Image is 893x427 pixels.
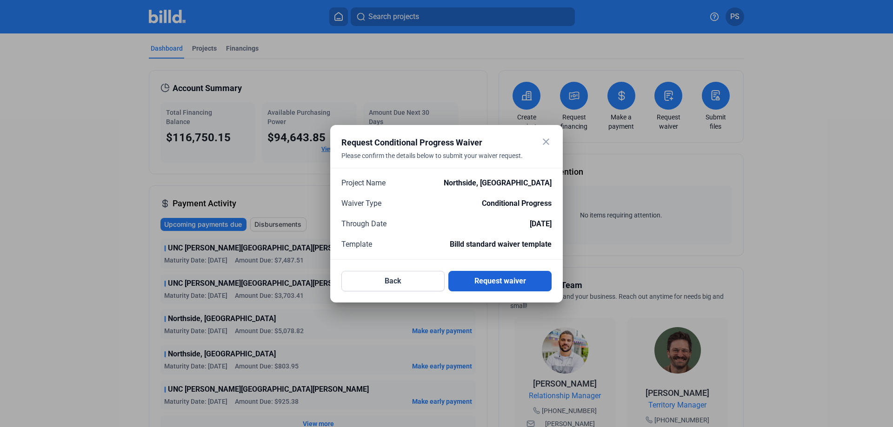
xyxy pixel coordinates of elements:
[341,151,528,171] div: Please confirm the details below to submit your waiver request.
[341,198,381,209] span: Waiver Type
[341,177,386,189] span: Project Name
[341,239,372,250] span: Template
[540,136,552,147] mat-icon: close
[341,218,387,230] span: Through Date
[341,271,445,291] button: Back
[341,136,528,149] div: Request Conditional Progress Waiver
[444,177,552,189] span: Northside, [GEOGRAPHIC_DATA]
[448,271,552,291] button: Request waiver
[530,218,552,230] span: [DATE]
[482,198,552,209] span: Conditional Progress
[450,239,552,250] span: Billd standard waiver template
